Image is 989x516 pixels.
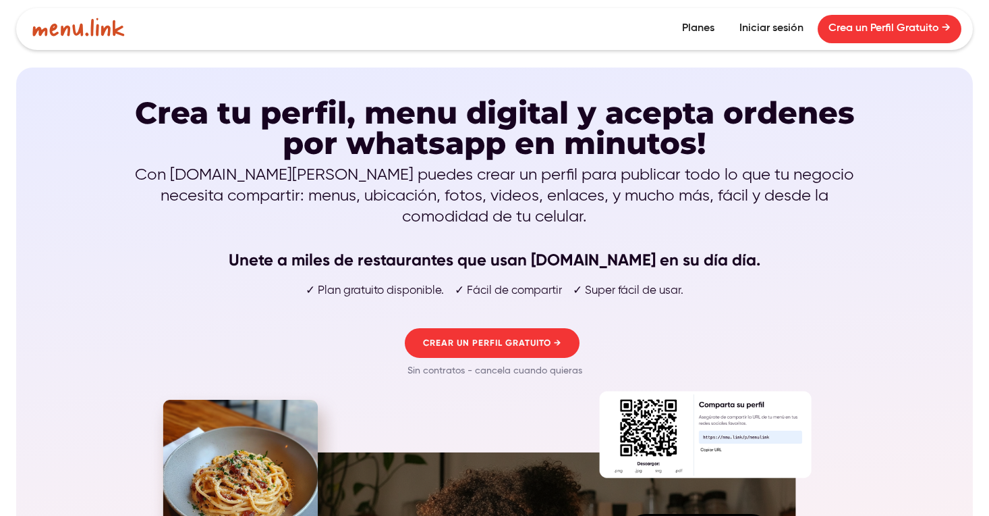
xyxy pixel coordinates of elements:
p: Con [DOMAIN_NAME][PERSON_NAME] puedes crear un perfil para publicar todo lo que tu negocio necesi... [130,165,859,272]
h1: Crea tu perfil, menu digital y acepta ordenes por whatsapp en minutos! [130,97,859,158]
p: ✓ Fácil de compartir [455,284,562,299]
a: Iniciar sesión [729,15,814,43]
p: ✓ Super fácil de usar. [573,284,683,299]
a: Crea un Perfil Gratuito → [818,15,961,43]
p: ✓ Plan gratuito disponible. [306,284,444,299]
a: Planes [671,15,725,43]
p: Sin contratos - cancela cuando quieras [402,358,588,384]
strong: Unete a miles de restaurantes que usan [DOMAIN_NAME] en su día día. [229,250,760,269]
a: CREAR UN PERFIL GRATUITO → [405,328,580,358]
